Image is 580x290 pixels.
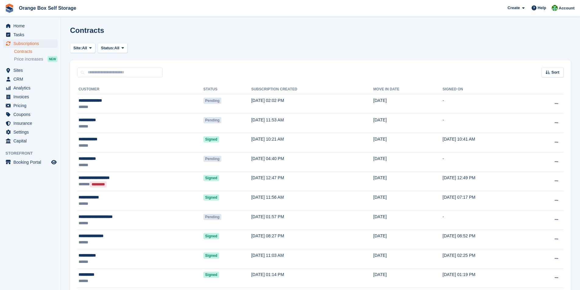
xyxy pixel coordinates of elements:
[13,66,50,75] span: Sites
[3,158,58,166] a: menu
[14,49,58,54] a: Contracts
[251,152,373,172] td: [DATE] 04:40 PM
[13,119,50,128] span: Insurance
[50,159,58,166] a: Preview store
[14,56,43,62] span: Price increases
[373,85,443,94] th: Move in date
[251,210,373,230] td: [DATE] 01:57 PM
[551,69,559,75] span: Sort
[373,172,443,191] td: [DATE]
[77,85,203,94] th: Customer
[251,114,373,133] td: [DATE] 11:53 AM
[251,85,373,94] th: Subscription created
[373,191,443,211] td: [DATE]
[13,22,50,30] span: Home
[559,5,575,11] span: Account
[13,101,50,110] span: Pricing
[13,75,50,83] span: CRM
[443,172,530,191] td: [DATE] 12:49 PM
[373,152,443,172] td: [DATE]
[13,39,50,48] span: Subscriptions
[203,175,219,181] span: Signed
[251,94,373,114] td: [DATE] 02:02 PM
[14,56,58,62] a: Price increases NEW
[508,5,520,11] span: Create
[443,85,530,94] th: Signed on
[3,93,58,101] a: menu
[3,101,58,110] a: menu
[3,30,58,39] a: menu
[13,93,50,101] span: Invoices
[13,110,50,119] span: Coupons
[16,3,79,13] a: Orange Box Self Storage
[373,268,443,288] td: [DATE]
[251,230,373,249] td: [DATE] 08:27 PM
[373,210,443,230] td: [DATE]
[203,233,219,239] span: Signed
[98,43,128,53] button: Status: All
[443,133,530,152] td: [DATE] 10:41 AM
[373,230,443,249] td: [DATE]
[203,136,219,142] span: Signed
[73,45,82,51] span: Site:
[373,133,443,152] td: [DATE]
[443,268,530,288] td: [DATE] 01:19 PM
[13,84,50,92] span: Analytics
[5,150,61,156] span: Storefront
[443,114,530,133] td: -
[203,194,219,201] span: Signed
[443,152,530,172] td: -
[251,249,373,268] td: [DATE] 11:03 AM
[70,43,95,53] button: Site: All
[3,75,58,83] a: menu
[3,137,58,145] a: menu
[3,39,58,48] a: menu
[13,30,50,39] span: Tasks
[251,133,373,152] td: [DATE] 10:21 AM
[13,158,50,166] span: Booking Portal
[5,4,14,13] img: stora-icon-8386f47178a22dfd0bd8f6a31ec36ba5ce8667c1dd55bd0f319d3a0aa187defe.svg
[251,268,373,288] td: [DATE] 01:14 PM
[203,156,221,162] span: Pending
[443,210,530,230] td: -
[70,26,104,34] h1: Contracts
[203,253,219,259] span: Signed
[443,94,530,114] td: -
[47,56,58,62] div: NEW
[251,191,373,211] td: [DATE] 11:56 AM
[3,128,58,136] a: menu
[373,94,443,114] td: [DATE]
[251,172,373,191] td: [DATE] 12:47 PM
[552,5,558,11] img: Binder Bhardwaj
[13,137,50,145] span: Capital
[3,119,58,128] a: menu
[13,128,50,136] span: Settings
[443,230,530,249] td: [DATE] 08:52 PM
[373,249,443,268] td: [DATE]
[3,84,58,92] a: menu
[203,85,251,94] th: Status
[3,22,58,30] a: menu
[114,45,120,51] span: All
[82,45,87,51] span: All
[3,66,58,75] a: menu
[101,45,114,51] span: Status:
[373,114,443,133] td: [DATE]
[203,117,221,123] span: Pending
[443,191,530,211] td: [DATE] 07:17 PM
[203,214,221,220] span: Pending
[203,272,219,278] span: Signed
[538,5,546,11] span: Help
[203,98,221,104] span: Pending
[3,110,58,119] a: menu
[443,249,530,268] td: [DATE] 02:25 PM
